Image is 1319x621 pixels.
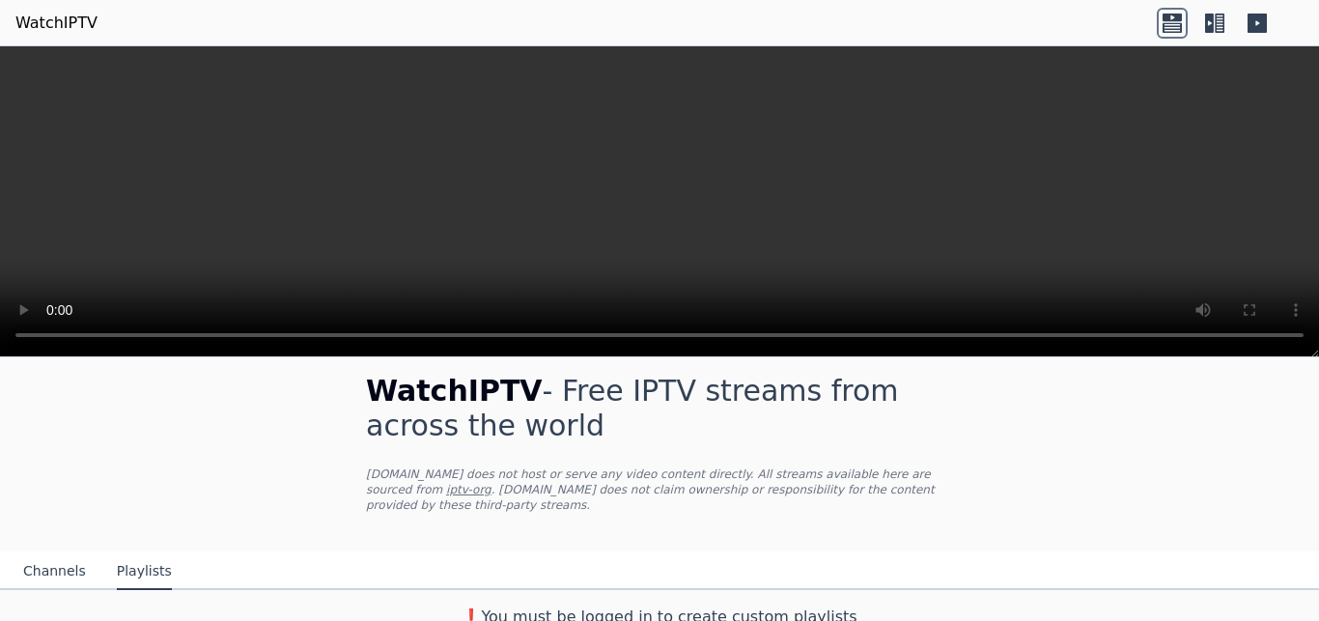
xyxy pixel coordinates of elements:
[23,553,86,590] button: Channels
[366,466,953,513] p: [DOMAIN_NAME] does not host or serve any video content directly. All streams available here are s...
[366,374,953,443] h1: - Free IPTV streams from across the world
[117,553,172,590] button: Playlists
[15,12,98,35] a: WatchIPTV
[366,374,543,408] span: WatchIPTV
[446,483,491,496] a: iptv-org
